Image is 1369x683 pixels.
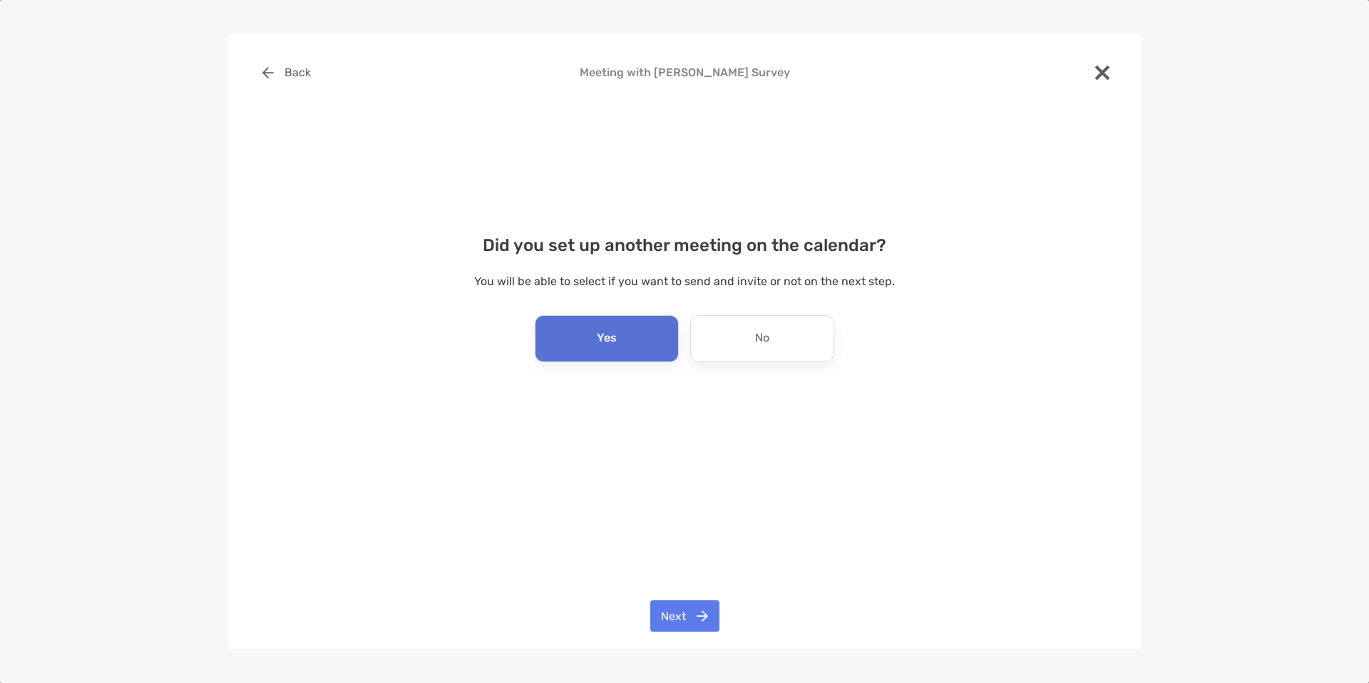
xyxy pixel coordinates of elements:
img: button icon [697,610,708,622]
p: Yes [597,327,617,350]
button: Next [650,600,719,632]
h4: Did you set up another meeting on the calendar? [251,235,1118,255]
p: No [755,327,769,350]
img: close modal [1095,66,1109,80]
img: button icon [262,67,274,78]
h4: Meeting with [PERSON_NAME] Survey [251,66,1118,79]
p: You will be able to select if you want to send and invite or not on the next step. [251,272,1118,290]
button: Back [251,57,322,88]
